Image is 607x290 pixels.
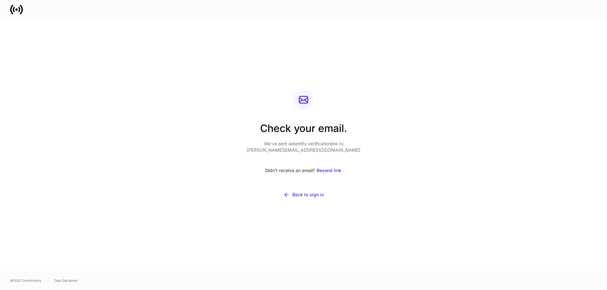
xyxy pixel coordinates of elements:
[317,167,341,174] div: Resend link
[316,163,342,178] button: Resend link
[247,141,360,153] p: We’ve sent a identity verification link to [PERSON_NAME][EMAIL_ADDRESS][DOMAIN_NAME]
[247,121,360,141] h2: Check your email.
[10,278,41,283] span: © 2025 OneAdvisory
[292,192,324,198] div: Back to sign in
[54,278,78,283] a: Data Disclaimer
[247,188,360,202] button: Back to sign in
[247,163,360,178] div: Didn’t receive an email?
